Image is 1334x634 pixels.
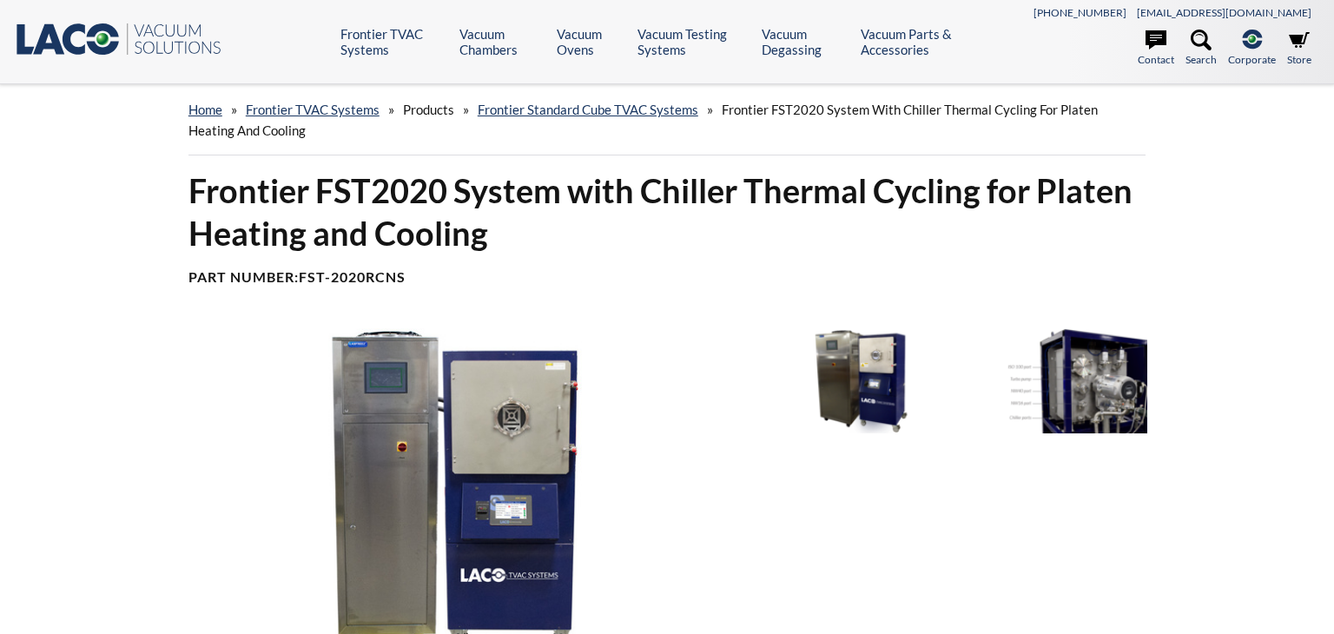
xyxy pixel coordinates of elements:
[1185,30,1217,68] a: Search
[478,102,698,117] a: Frontier Standard Cube TVAC Systems
[762,26,847,57] a: Vacuum Degassing
[188,102,1098,138] span: Frontier FST2020 System with Chiller Thermal Cycling for Platen Heating and Cooling
[1228,51,1276,68] span: Corporate
[637,26,750,57] a: Vacuum Testing Systems
[765,328,952,433] img: Cube TVAC Thermal Cycling System, angled view
[403,102,454,117] span: Products
[1138,30,1174,68] a: Contact
[188,169,1146,255] h1: Frontier FST2020 System with Chiller Thermal Cycling for Platen Heating and Cooling
[188,268,1146,287] h4: Part Number:
[459,26,544,57] a: Vacuum Chambers
[1287,30,1311,68] a: Store
[340,26,446,57] a: Frontier TVAC Systems
[1034,6,1126,19] a: [PHONE_NUMBER]
[188,102,222,117] a: home
[961,328,1147,433] img: Cube TVAC Thermal Cycling System, rear view
[557,26,624,57] a: Vacuum Ovens
[246,102,380,117] a: Frontier TVAC Systems
[299,268,406,285] b: FST-2020RCNS
[188,85,1146,155] div: » » » »
[861,26,989,57] a: Vacuum Parts & Accessories
[1137,6,1311,19] a: [EMAIL_ADDRESS][DOMAIN_NAME]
